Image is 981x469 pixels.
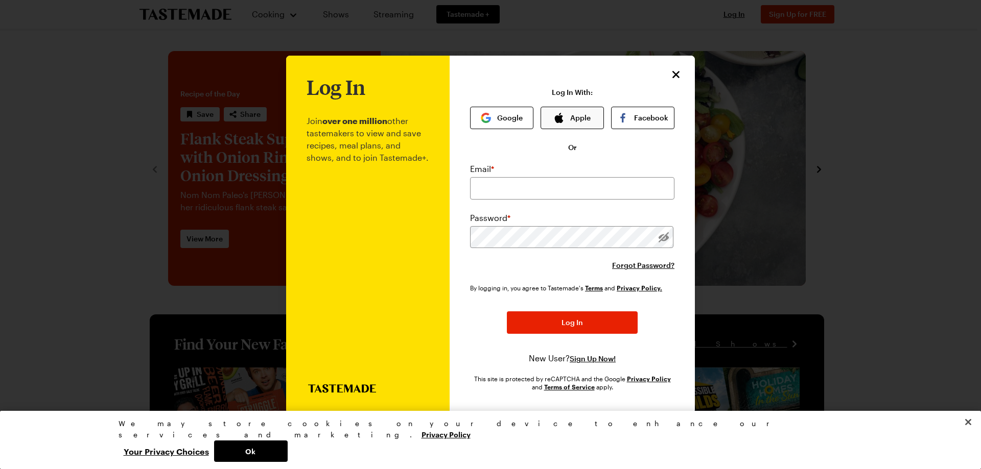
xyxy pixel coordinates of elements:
[529,353,570,363] span: New User?
[957,411,979,433] button: Close
[562,317,583,328] span: Log In
[570,354,616,364] button: Sign Up Now!
[612,260,674,270] button: Forgot Password?
[119,440,214,462] button: Your Privacy Choices
[585,283,603,292] a: Tastemade Terms of Service
[544,382,595,391] a: Google Terms of Service
[470,375,674,391] div: This site is protected by reCAPTCHA and the Google and apply.
[470,283,666,293] div: By logging in, you agree to Tastemade's and
[617,283,662,292] a: Tastemade Privacy Policy
[669,68,683,81] button: Close
[541,107,604,129] button: Apple
[470,163,494,175] label: Email
[422,429,471,439] a: More information about your privacy, opens in a new tab
[611,107,674,129] button: Facebook
[214,440,288,462] button: Ok
[552,88,593,96] p: Log In With:
[507,311,638,334] button: Log In
[307,98,429,385] p: Join other tastemakers to view and save recipes, meal plans, and shows, and to join Tastemade+.
[119,418,854,440] div: We may store cookies on your device to enhance our services and marketing.
[470,212,510,224] label: Password
[322,116,387,126] b: over one million
[568,142,577,153] span: Or
[627,374,671,383] a: Google Privacy Policy
[470,107,533,129] button: Google
[307,76,365,98] h1: Log In
[119,418,854,462] div: Privacy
